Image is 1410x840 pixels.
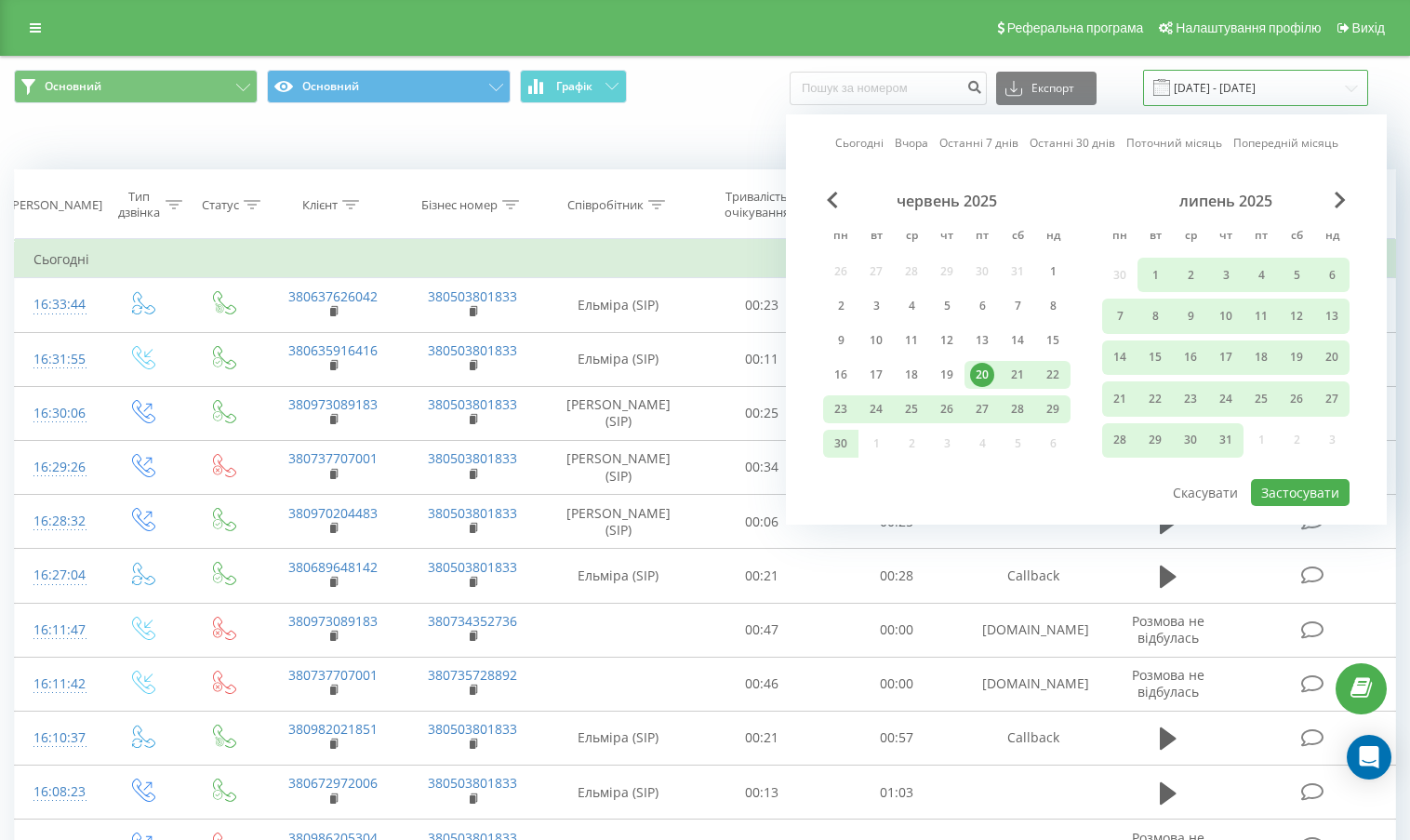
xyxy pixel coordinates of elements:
[1035,395,1071,423] div: нд 29 черв 2025 р.
[1041,294,1065,318] div: 8
[864,294,888,318] div: 3
[1041,260,1065,284] div: 1
[117,189,161,220] div: Тип дзвінка
[1208,381,1244,416] div: чт 24 лип 2025 р.
[899,397,924,421] div: 25
[1284,304,1309,328] div: 12
[288,341,378,359] a: 380635916416
[428,449,517,467] a: 380503801833
[543,278,694,332] td: Ельміра (SIP)
[1005,328,1030,353] div: 14
[1320,263,1344,287] div: 6
[33,449,82,486] div: 16:29:26
[1035,361,1071,389] div: нд 22 черв 2025 р.
[1132,666,1204,700] span: Розмова не відбулась
[864,363,888,387] div: 17
[1178,428,1203,452] div: 30
[858,361,894,389] div: вт 17 черв 2025 р.
[1035,258,1071,286] div: нд 1 черв 2025 р.
[1137,340,1173,375] div: вт 15 лип 2025 р.
[428,341,517,359] a: 380503801833
[694,766,829,820] td: 00:13
[288,287,378,305] a: 380637626042
[1143,428,1167,452] div: 29
[829,397,853,421] div: 23
[1041,328,1065,353] div: 15
[823,192,1071,210] div: червень 2025
[1244,340,1279,375] div: пт 18 лип 2025 р.
[862,223,890,251] abbr: вівторок
[288,612,378,630] a: 380973089183
[1347,735,1391,780] div: Open Intercom Messenger
[964,603,1104,657] td: [DOMAIN_NAME]
[33,287,82,323] div: 16:33:44
[428,504,517,522] a: 380503801833
[1208,258,1244,292] div: чт 3 лип 2025 р.
[829,328,853,353] div: 9
[8,197,102,213] div: [PERSON_NAME]
[1108,345,1132,369] div: 14
[1178,387,1203,411] div: 23
[835,134,884,152] a: Сьогодні
[1143,345,1167,369] div: 15
[970,328,994,353] div: 13
[827,223,855,251] abbr: понеділок
[894,327,929,354] div: ср 11 черв 2025 р.
[929,361,964,389] div: чт 19 черв 2025 р.
[694,603,829,657] td: 00:47
[1314,258,1350,292] div: нд 6 лип 2025 р.
[895,134,928,152] a: Вчора
[694,440,829,494] td: 00:34
[970,363,994,387] div: 20
[288,558,378,576] a: 380689648142
[1244,381,1279,416] div: пт 25 лип 2025 р.
[288,395,378,413] a: 380973089183
[1318,223,1346,251] abbr: неділя
[964,657,1104,711] td: [DOMAIN_NAME]
[996,72,1097,105] button: Експорт
[694,278,829,332] td: 00:23
[1283,223,1310,251] abbr: субота
[428,395,517,413] a: 380503801833
[45,79,101,94] span: Основний
[1249,345,1273,369] div: 18
[1284,345,1309,369] div: 19
[964,549,1104,603] td: Callback
[1005,397,1030,421] div: 28
[1279,258,1314,292] div: сб 5 лип 2025 р.
[543,440,694,494] td: [PERSON_NAME] (SIP)
[202,197,239,213] div: Статус
[694,332,829,386] td: 00:11
[1208,340,1244,375] div: чт 17 лип 2025 р.
[894,292,929,320] div: ср 4 черв 2025 р.
[1000,292,1035,320] div: сб 7 черв 2025 р.
[935,397,959,421] div: 26
[1279,299,1314,333] div: сб 12 лип 2025 р.
[829,657,964,711] td: 00:00
[1102,340,1137,375] div: пн 14 лип 2025 р.
[964,361,1000,389] div: пт 20 черв 2025 р.
[1041,363,1065,387] div: 22
[33,557,82,593] div: 16:27:04
[929,327,964,354] div: чт 12 черв 2025 р.
[1102,381,1137,416] div: пн 21 лип 2025 р.
[1132,612,1204,647] span: Розмова не відбулась
[1208,423,1244,458] div: чт 31 лип 2025 р.
[898,223,925,251] abbr: середа
[1004,223,1031,251] abbr: субота
[428,558,517,576] a: 380503801833
[939,134,1018,152] a: Останні 7 днів
[694,657,829,711] td: 00:46
[694,711,829,765] td: 00:21
[1000,395,1035,423] div: сб 28 черв 2025 р.
[1279,340,1314,375] div: сб 19 лип 2025 р.
[428,720,517,738] a: 380503801833
[858,327,894,354] div: вт 10 черв 2025 р.
[1284,387,1309,411] div: 26
[1214,428,1238,452] div: 31
[1106,223,1134,251] abbr: понеділок
[1314,381,1350,416] div: нд 27 лип 2025 р.
[964,327,1000,354] div: пт 13 черв 2025 р.
[1141,223,1169,251] abbr: вівторок
[790,72,987,105] input: Пошук за номером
